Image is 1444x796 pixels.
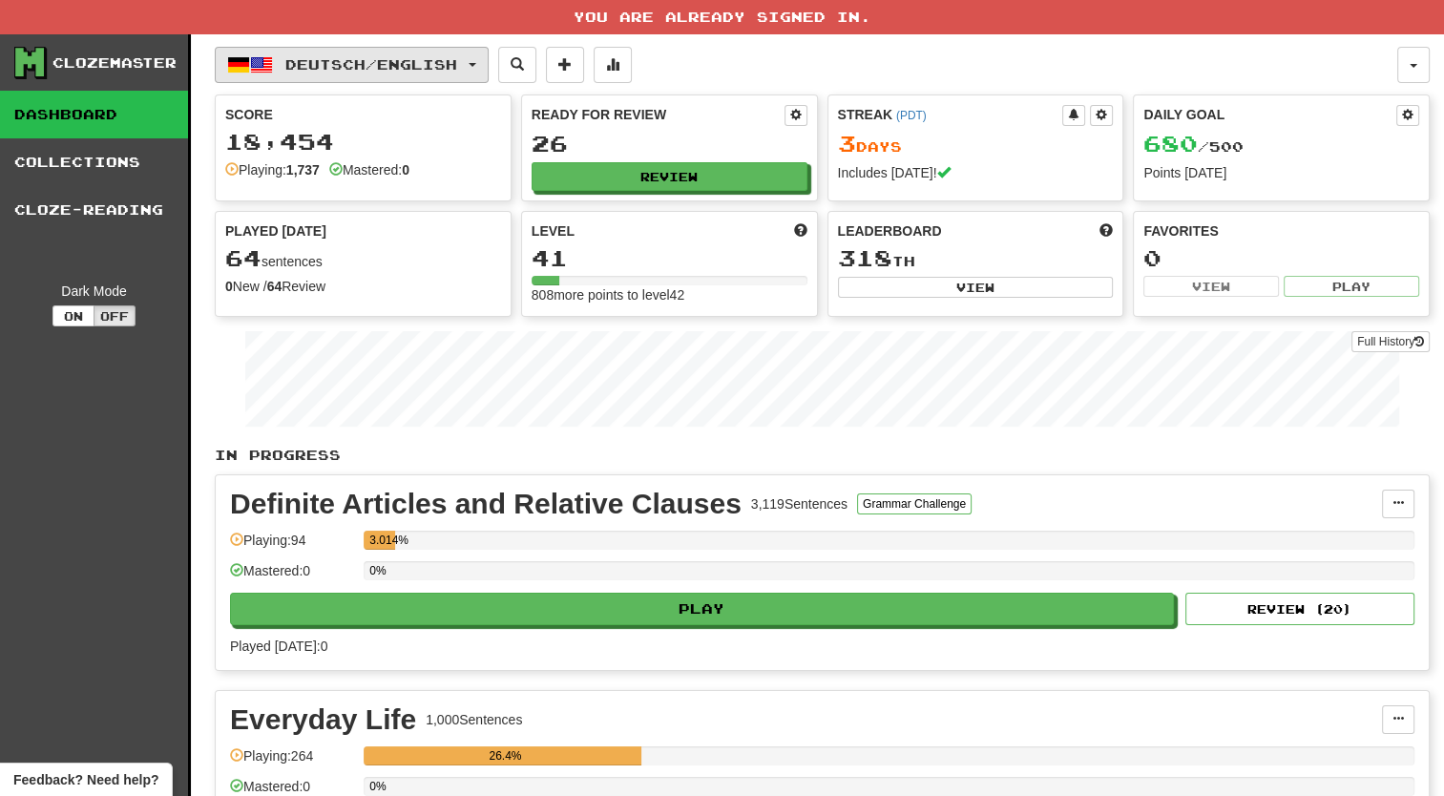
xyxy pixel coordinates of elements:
div: Everyday Life [230,705,416,734]
div: sentences [225,246,501,271]
button: More stats [594,47,632,83]
div: Definite Articles and Relative Clauses [230,490,742,518]
button: Add sentence to collection [546,47,584,83]
button: Play [1284,276,1419,297]
button: On [52,305,94,326]
button: Review [532,162,807,191]
span: Level [532,221,575,241]
div: Clozemaster [52,53,177,73]
strong: 0 [225,279,233,294]
span: 64 [225,244,262,271]
strong: 1,737 [286,162,320,178]
strong: 0 [402,162,409,178]
button: View [838,277,1114,298]
div: 808 more points to level 42 [532,285,807,304]
span: Leaderboard [838,221,942,241]
div: 3.014% [369,531,395,550]
div: New / Review [225,277,501,296]
button: Grammar Challenge [857,493,972,514]
span: Deutsch / English [285,56,457,73]
span: Played [DATE] [225,221,326,241]
div: Mastered: [329,160,409,179]
div: 1,000 Sentences [426,710,522,729]
button: Off [94,305,136,326]
div: Points [DATE] [1143,163,1419,182]
div: 3,119 Sentences [751,494,848,513]
div: 26.4% [369,746,640,765]
div: Streak [838,105,1063,124]
div: th [838,246,1114,271]
button: Play [230,593,1174,625]
div: 41 [532,246,807,270]
div: Includes [DATE]! [838,163,1114,182]
span: 680 [1143,130,1198,157]
span: Open feedback widget [13,770,158,789]
div: Playing: 94 [230,531,354,562]
p: In Progress [215,446,1430,465]
span: 318 [838,244,892,271]
span: Played [DATE]: 0 [230,639,327,654]
a: Full History [1351,331,1430,352]
div: Day s [838,132,1114,157]
span: 3 [838,130,856,157]
strong: 64 [267,279,283,294]
div: Ready for Review [532,105,785,124]
div: Score [225,105,501,124]
div: Daily Goal [1143,105,1396,126]
div: Mastered: 0 [230,561,354,593]
div: Playing: [225,160,320,179]
button: Review (20) [1185,593,1414,625]
span: Score more points to level up [794,221,807,241]
div: Dark Mode [14,282,174,301]
div: Playing: 264 [230,746,354,778]
a: (PDT) [896,109,927,122]
button: View [1143,276,1279,297]
span: / 500 [1143,138,1244,155]
button: Deutsch/English [215,47,489,83]
div: 18,454 [225,130,501,154]
div: Favorites [1143,221,1419,241]
button: Search sentences [498,47,536,83]
div: 26 [532,132,807,156]
div: 0 [1143,246,1419,270]
span: This week in points, UTC [1099,221,1113,241]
